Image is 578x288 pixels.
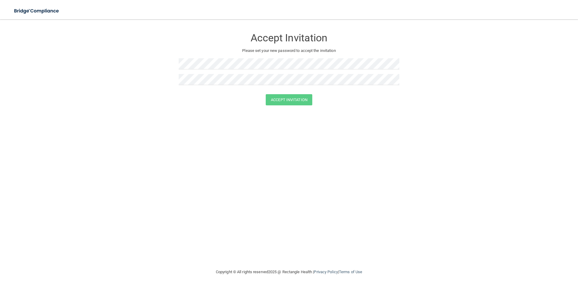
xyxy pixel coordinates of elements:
a: Terms of Use [339,270,362,274]
p: Please set your new password to accept the invitation [183,47,395,54]
button: Accept Invitation [266,94,312,105]
div: Copyright © All rights reserved 2025 @ Rectangle Health | | [179,262,399,282]
a: Privacy Policy [314,270,338,274]
iframe: Drift Widget Chat Controller [473,245,571,269]
img: bridge_compliance_login_screen.278c3ca4.svg [9,5,65,17]
h3: Accept Invitation [179,32,399,43]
